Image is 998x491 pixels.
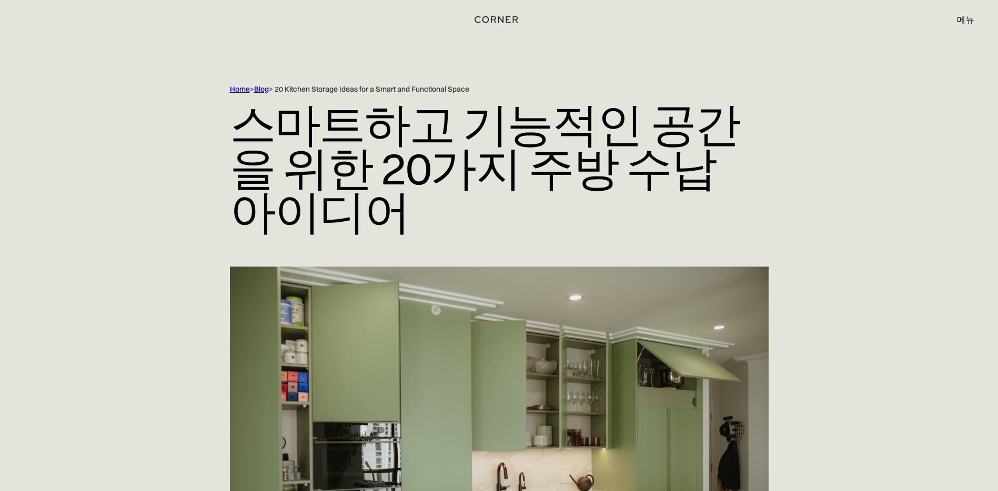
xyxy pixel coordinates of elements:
[254,84,269,94] a: Blog
[230,84,724,94] div: > > 20 Kitchen Storage Ideas for a Smart and Functional Space
[230,84,250,94] a: Home
[946,11,974,28] div: 메뉴
[462,13,536,26] a: 집
[230,94,769,241] h1: 스마트하고 기능적인 공간을 위한 20가지 주방 수납 아이디어
[957,15,974,24] div: 메뉴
